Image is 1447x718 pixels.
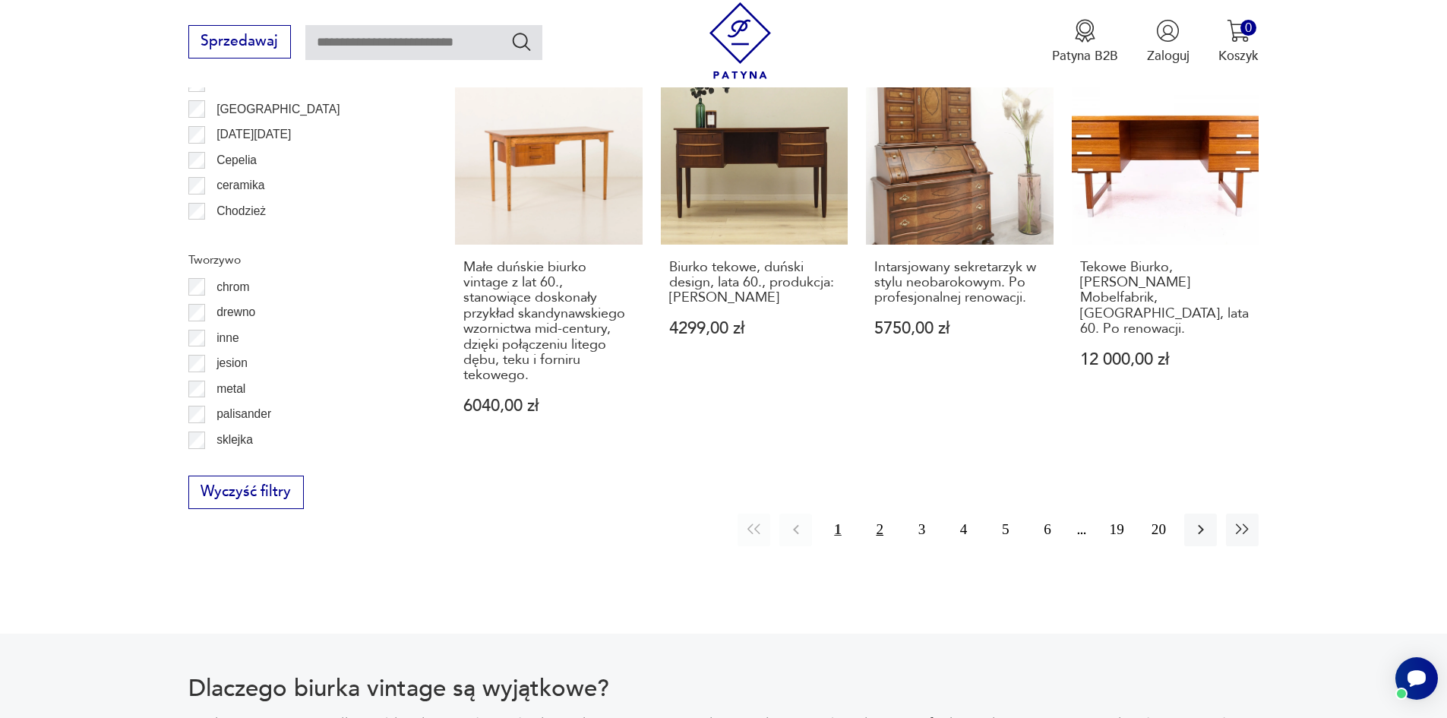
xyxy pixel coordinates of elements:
p: Tworzywo [188,250,412,270]
p: inne [216,328,239,348]
button: 2 [864,514,896,546]
h3: Biurko tekowe, duński design, lata 60., produkcja: [PERSON_NAME] [669,260,840,306]
a: Sprzedawaj [188,36,291,49]
a: Ikona medaluPatyna B2B [1052,19,1118,65]
button: Szukaj [510,30,532,52]
a: Tekowe Biurko, Eigil Petersens Mobelfabrik, Dania, lata 60. Po renowacji.Tekowe Biurko, [PERSON_N... [1072,58,1259,450]
h3: Małe duńskie biurko vintage z lat 60., stanowiące doskonały przykład skandynawskiego wzornictwa m... [463,260,634,384]
p: chrom [216,277,249,297]
p: Zaloguj [1147,47,1190,65]
h2: Dlaczego biurka vintage są wyjątkowe? [188,678,1259,700]
p: [DATE][DATE] [216,125,291,144]
p: szkło [216,456,244,476]
img: Ikonka użytkownika [1156,19,1180,43]
button: Zaloguj [1147,19,1190,65]
a: Biurko tekowe, duński design, lata 60., produkcja: DaniaBiurko tekowe, duński design, lata 60., p... [661,58,848,450]
button: 6 [1031,514,1063,546]
p: metal [216,379,245,399]
a: Małe duńskie biurko vintage z lat 60., stanowiące doskonały przykład skandynawskiego wzornictwa m... [455,58,643,450]
div: 0 [1240,20,1256,36]
p: 12 000,00 zł [1080,352,1251,368]
button: 0Koszyk [1218,19,1259,65]
h3: Intarsjowany sekretarzyk w stylu neobarokowym. Po profesjonalnej renowacji. [874,260,1045,306]
iframe: Smartsupp widget button [1395,657,1438,700]
p: 5750,00 zł [874,321,1045,337]
button: 19 [1101,514,1133,546]
button: 5 [989,514,1022,546]
h3: Tekowe Biurko, [PERSON_NAME] Mobelfabrik, [GEOGRAPHIC_DATA], lata 60. Po renowacji. [1080,260,1251,337]
button: Sprzedawaj [188,25,291,59]
button: 3 [905,514,938,546]
p: Koszyk [1218,47,1259,65]
button: 4 [947,514,980,546]
button: 20 [1142,514,1175,546]
p: drewno [216,302,255,322]
img: Ikona koszyka [1227,19,1250,43]
a: Intarsjowany sekretarzyk w stylu neobarokowym. Po profesjonalnej renowacji.Intarsjowany sekretarz... [866,58,1054,450]
p: 6040,00 zł [463,398,634,414]
p: 4299,00 zł [669,321,840,337]
p: Cepelia [216,150,257,170]
button: 1 [821,514,854,546]
p: Chodzież [216,201,266,221]
p: sklejka [216,430,253,450]
img: Patyna - sklep z meblami i dekoracjami vintage [702,2,779,79]
img: Ikona medalu [1073,19,1097,43]
p: jesion [216,353,248,373]
button: Wyczyść filtry [188,476,304,509]
p: palisander [216,404,271,424]
p: Patyna B2B [1052,47,1118,65]
button: Patyna B2B [1052,19,1118,65]
p: Ćmielów [216,226,262,246]
p: [GEOGRAPHIC_DATA] [216,100,340,119]
p: ceramika [216,176,264,195]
